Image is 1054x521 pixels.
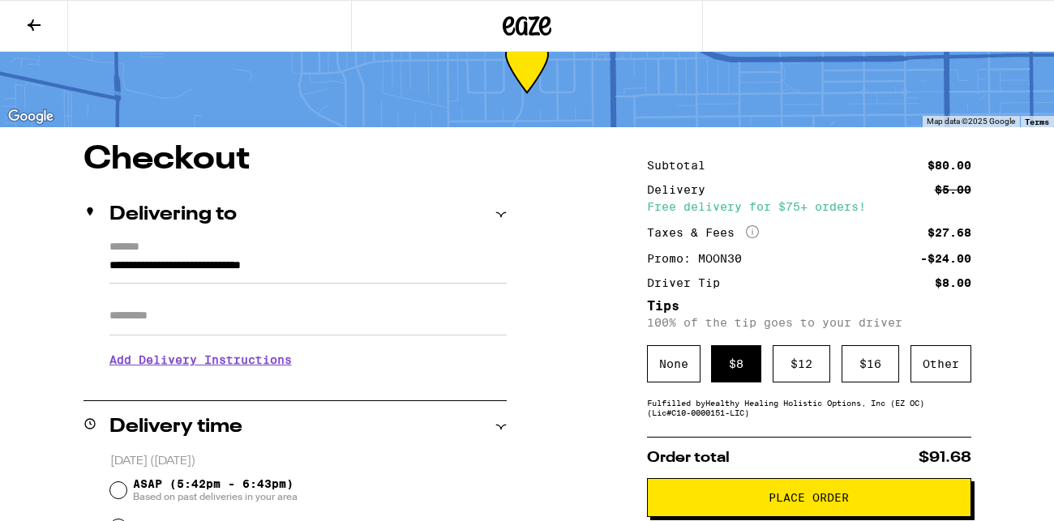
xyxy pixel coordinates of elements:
div: $5.00 [935,184,971,195]
div: $80.00 [928,160,971,171]
div: Promo: MOON30 [647,253,753,264]
h5: Tips [647,300,971,313]
a: Terms [1025,117,1049,126]
img: Google [4,106,58,127]
h2: Delivery time [109,417,242,437]
h2: Delivering to [109,205,237,224]
p: 100% of the tip goes to your driver [647,316,971,329]
div: Taxes & Fees [647,225,759,240]
span: $91.68 [919,451,971,465]
div: Delivery [647,184,717,195]
button: Place Order [647,478,971,517]
div: Fulfilled by Healthy Healing Holistic Options, Inc (EZ OC) (Lic# C10-0000151-LIC ) [647,398,971,417]
div: Other [910,345,971,382]
div: None [647,345,701,382]
h1: Checkout [84,143,507,176]
span: ASAP (5:42pm - 6:43pm) [133,477,298,503]
p: [DATE] ([DATE]) [110,454,507,469]
div: $ 16 [842,345,899,382]
div: $8.00 [935,277,971,288]
a: Open this area in Google Maps (opens a new window) [4,106,58,127]
span: Hi. Need any help? [10,11,117,24]
div: $27.68 [928,227,971,238]
div: $ 12 [773,345,830,382]
div: Subtotal [647,160,717,171]
div: Free delivery for $75+ orders! [647,201,971,212]
div: $ 8 [711,345,761,382]
p: We'll contact you at [PHONE_NUMBER] when we arrive [109,378,507,391]
span: Place Order [769,492,849,503]
span: Order total [647,451,730,465]
span: Based on past deliveries in your area [133,490,298,503]
h3: Add Delivery Instructions [109,341,507,378]
span: Map data ©2025 Google [927,117,1015,126]
div: -$24.00 [920,253,971,264]
div: Driver Tip [647,277,731,288]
